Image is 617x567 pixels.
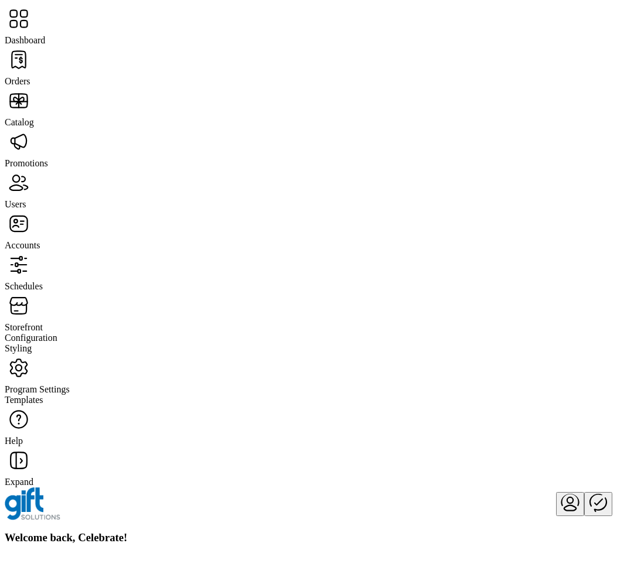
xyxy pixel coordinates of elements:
span: Styling [5,343,32,353]
span: Catalog [5,117,34,127]
span: Expand [5,477,33,487]
span: Promotions [5,158,48,168]
span: Configuration [5,333,57,343]
span: Program Settings [5,384,70,394]
button: menu [556,492,584,516]
span: Orders [5,76,30,86]
h3: Welcome back, Celebrate! [5,531,612,544]
span: Help [5,436,23,446]
span: Schedules [5,281,43,291]
button: Publisher Panel [584,492,612,516]
span: Storefront [5,322,43,332]
span: Dashboard [5,35,45,45]
span: Accounts [5,240,40,250]
img: logo [5,487,60,520]
span: Users [5,199,26,209]
span: Templates [5,395,43,405]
